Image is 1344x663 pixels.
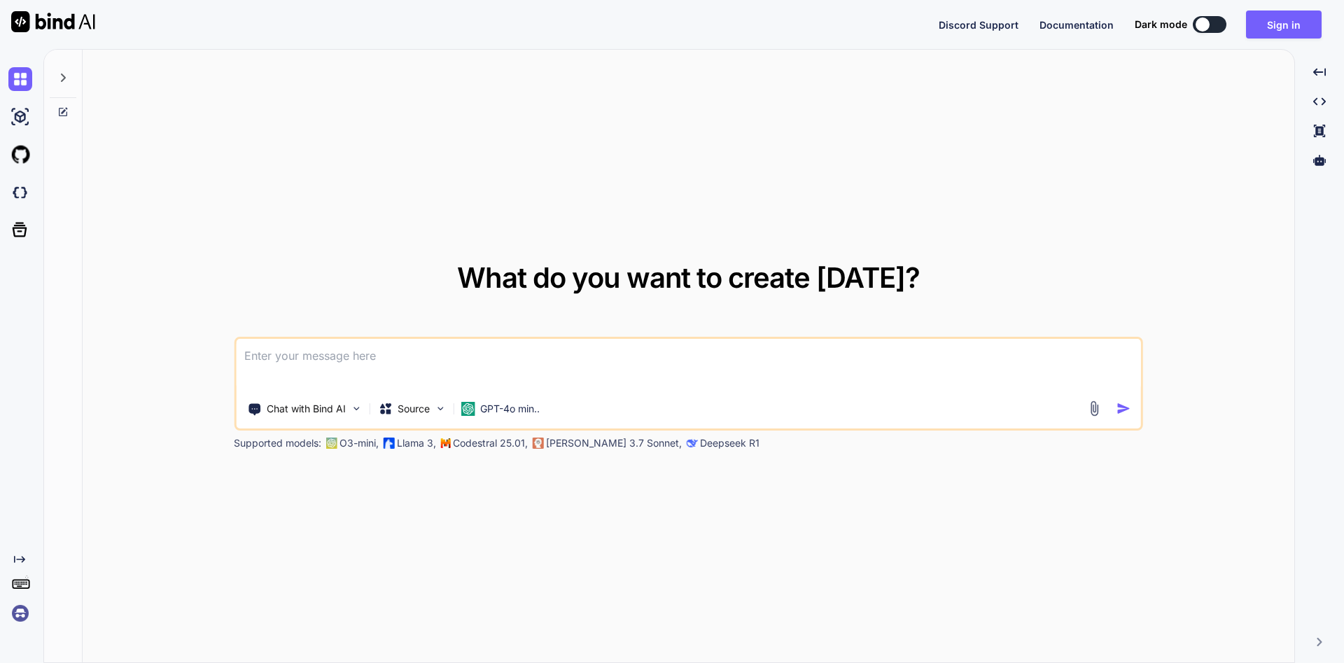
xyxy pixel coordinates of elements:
[1039,18,1114,32] button: Documentation
[8,601,32,625] img: signin
[8,181,32,204] img: darkCloudIdeIcon
[8,143,32,167] img: githubLight
[480,402,540,416] p: GPT-4o min..
[325,438,337,449] img: GPT-4
[461,402,475,416] img: GPT-4o mini
[383,438,394,449] img: Llama2
[453,436,528,450] p: Codestral 25.01,
[532,438,543,449] img: claude
[686,438,697,449] img: claude
[1135,18,1187,32] span: Dark mode
[457,260,920,295] span: What do you want to create [DATE]?
[234,436,321,450] p: Supported models:
[939,18,1018,32] button: Discord Support
[397,436,436,450] p: Llama 3,
[939,19,1018,31] span: Discord Support
[1246,11,1322,39] button: Sign in
[440,438,450,448] img: Mistral-AI
[8,67,32,91] img: chat
[11,11,95,32] img: Bind AI
[267,402,346,416] p: Chat with Bind AI
[434,403,446,414] img: Pick Models
[339,436,379,450] p: O3-mini,
[398,402,430,416] p: Source
[700,436,759,450] p: Deepseek R1
[1039,19,1114,31] span: Documentation
[1116,401,1131,416] img: icon
[546,436,682,450] p: [PERSON_NAME] 3.7 Sonnet,
[1086,400,1102,417] img: attachment
[8,105,32,129] img: ai-studio
[350,403,362,414] img: Pick Tools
